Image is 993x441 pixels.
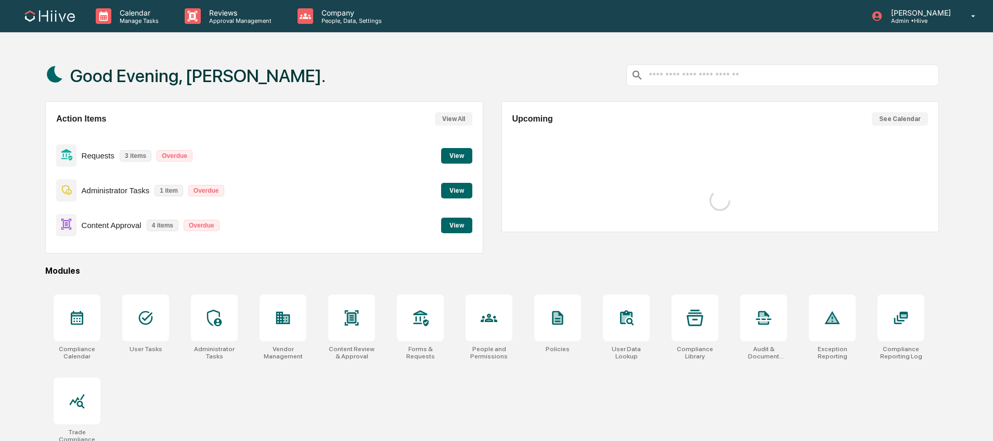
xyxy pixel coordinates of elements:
[45,266,939,276] div: Modules
[54,345,100,360] div: Compliance Calendar
[25,10,75,22] img: logo
[260,345,306,360] div: Vendor Management
[184,220,220,231] p: Overdue
[397,345,444,360] div: Forms & Requests
[603,345,650,360] div: User Data Lookup
[130,345,162,353] div: User Tasks
[82,151,114,160] p: Requests
[672,345,718,360] div: Compliance Library
[466,345,512,360] div: People and Permissions
[313,17,387,24] p: People, Data, Settings
[441,150,472,160] a: View
[191,345,238,360] div: Administrator Tasks
[154,185,183,196] p: 1 item
[740,345,787,360] div: Audit & Document Logs
[441,148,472,164] button: View
[435,112,472,126] button: View All
[809,345,856,360] div: Exception Reporting
[70,65,326,86] h1: Good Evening, [PERSON_NAME].
[188,185,224,196] p: Overdue
[883,8,956,17] p: [PERSON_NAME]
[313,8,387,17] p: Company
[512,114,553,124] h2: Upcoming
[82,221,141,230] p: Content Approval
[147,220,178,231] p: 4 items
[120,150,151,162] p: 3 items
[441,183,472,198] button: View
[201,8,277,17] p: Reviews
[111,8,164,17] p: Calendar
[111,17,164,24] p: Manage Tasks
[201,17,277,24] p: Approval Management
[82,186,150,195] p: Administrator Tasks
[441,185,472,195] a: View
[157,150,192,162] p: Overdue
[441,218,472,233] button: View
[878,345,924,360] div: Compliance Reporting Log
[546,345,570,353] div: Policies
[872,112,928,126] button: See Calendar
[883,17,956,24] p: Admin • Hiive
[441,220,472,230] a: View
[328,345,375,360] div: Content Review & Approval
[56,114,106,124] h2: Action Items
